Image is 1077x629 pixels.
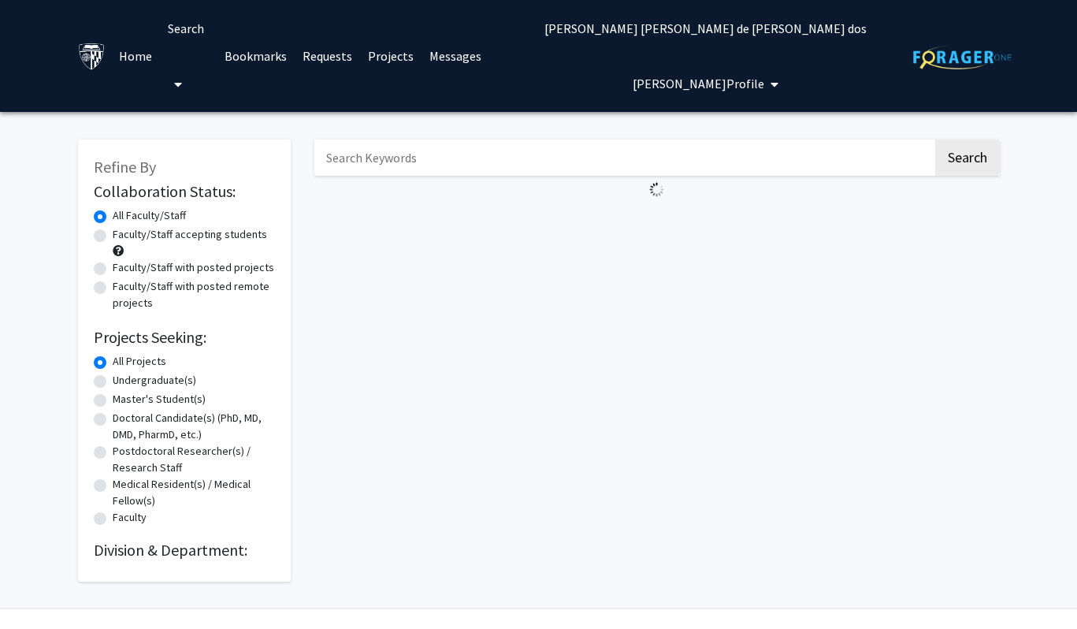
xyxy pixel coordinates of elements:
nav: Page navigation [314,203,1000,240]
h2: Division & Department: [94,541,275,560]
label: Faculty [113,509,147,526]
input: Search Keywords [314,140,933,176]
span: Refine By [94,157,156,177]
label: All Faculty/Staff [113,207,186,224]
a: Bookmarks [217,28,295,84]
label: Faculty/Staff with posted projects [113,259,274,276]
a: Requests [295,28,360,84]
label: Postdoctoral Researcher(s) / Research Staff [113,443,275,476]
label: Medical Resident(s) / Medical Fellow(s) [113,476,275,509]
button: Search [935,140,1000,176]
label: Doctoral Candidate(s) (PhD, MD, DMD, PharmD, etc.) [113,410,275,443]
label: Master's Student(s) [113,391,206,408]
a: Projects [360,28,422,84]
label: Undergraduate(s) [113,372,196,389]
label: All Projects [113,353,166,370]
label: Faculty/Staff accepting students [113,226,267,243]
h2: Projects Seeking: [94,328,275,347]
img: ForagerOne Logo [913,45,1012,69]
label: Faculty/Staff with posted remote projects [113,278,275,311]
a: Search [160,1,217,111]
img: Loading [643,176,670,203]
a: Messages [422,28,489,84]
h2: Collaboration Status: [94,182,275,201]
img: Johns Hopkins University Logo [78,43,106,70]
a: Home [111,28,160,84]
span: [PERSON_NAME] [PERSON_NAME] de [PERSON_NAME] dos [PERSON_NAME] Profile [544,20,867,91]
